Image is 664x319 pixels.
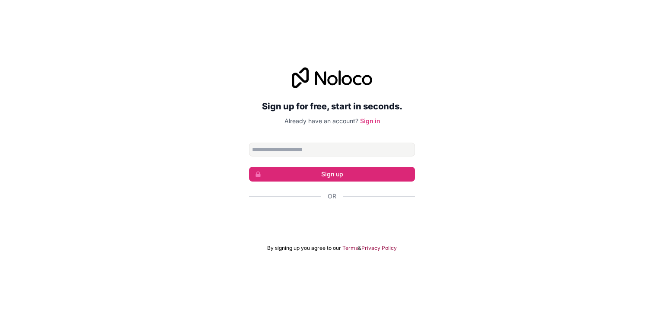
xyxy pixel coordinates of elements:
a: Terms [342,245,358,252]
a: Sign in [360,117,380,124]
input: Email address [249,143,415,156]
span: By signing up you agree to our [267,245,341,252]
span: & [358,245,361,252]
span: Already have an account? [284,117,358,124]
h2: Sign up for free, start in seconds. [249,99,415,114]
span: Or [328,192,336,201]
a: Privacy Policy [361,245,397,252]
button: Sign up [249,167,415,182]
